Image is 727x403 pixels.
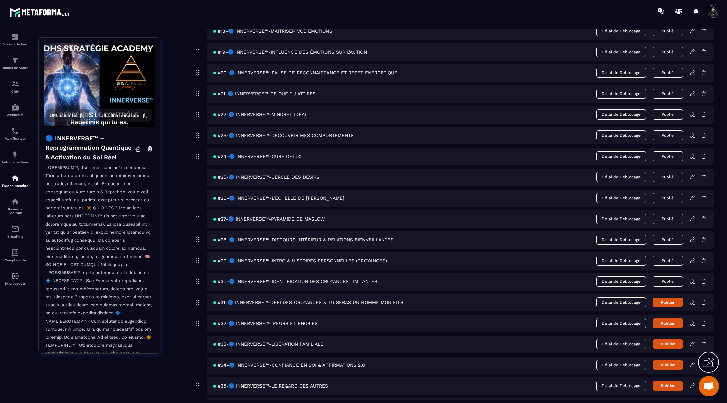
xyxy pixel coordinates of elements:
span: Délai de Déblocage [596,276,646,287]
button: Publié [653,26,683,36]
img: formation [11,56,19,64]
img: automations [11,272,19,280]
p: Automatisations [2,160,29,164]
p: Tableau de bord [2,42,29,46]
span: Délai de Déblocage [596,151,646,161]
span: Délai de Déblocage [596,339,646,349]
span: #27-🔵 INNERVERSE™-PYRAMIDE DE MASLOW [213,216,325,222]
button: Publié [653,276,683,287]
a: automationsautomationsEspace membre [2,169,29,193]
span: Délai de Déblocage [596,109,646,120]
button: Publier [653,339,683,349]
span: #29-🔵 INNERVERSE™-INTRO & HISTOIRES PERSONNELLES (CROYANCES) [213,258,387,263]
button: Publié [653,235,683,245]
span: #23-🔵 INNERVERSE™-DÉCOUVRIR MES COMPORTEMENTS [213,133,354,138]
span: #20-🔵 INNERVERSE™-PAUSE DE RECONNAISSANCE ET RESET ENERGETIQUE [213,70,397,75]
p: E-mailing [2,235,29,238]
span: Délai de Déblocage [596,235,646,245]
p: Tunnel de vente [2,66,29,70]
span: Délai de Déblocage [596,68,646,78]
img: formation [11,80,19,88]
img: scheduler [11,127,19,135]
span: #32-🔵 INNERVERSE™- PEURS ET PHOBIES [213,321,318,326]
span: Délai de Déblocage [596,318,646,328]
img: email [11,225,19,233]
button: Publier [653,318,683,328]
span: #22-🔵 INNERVERSE™-MINDSET IDÉAL [213,112,307,117]
p: Planificateur [2,137,29,140]
h4: 🔵 INNERVERSE™ – Reprogrammation Quantique & Activation du Soi Réel [45,134,134,162]
button: Publier [653,298,683,307]
button: Publié [653,193,683,203]
span: Délai de Déblocage [596,172,646,182]
img: automations [11,103,19,111]
span: Délai de Déblocage [596,193,646,203]
img: logo [9,6,70,18]
img: automations [11,150,19,159]
span: Délai de Déblocage [596,26,646,36]
a: Ouvrir le chat [699,376,719,396]
span: URL de connexion [100,113,139,118]
span: #19-🔵 INNERVERSE™-INFLUENCE DES ÉMOTIONS SUR L'ACTION [213,49,367,55]
p: Comptabilité [2,258,29,262]
span: Délai de Déblocage [596,47,646,57]
span: #35-🔵 INNERVERSE™-LE REGARD DES AUTRES [213,383,328,389]
span: #31-🔵 INNERVERSE™-DÉFI DES CROYANCES & TU SERAS UN HOMME MON FILS [213,300,403,305]
span: Délai de Déblocage [596,297,646,307]
button: Publié [653,214,683,224]
img: formation [11,33,19,41]
p: IA prospects [2,282,29,286]
a: social-networksocial-networkRéseaux Sociaux [2,193,29,220]
a: automationsautomationsAutomatisations [2,145,29,169]
span: Délai de Déblocage [596,360,646,370]
p: Webinaire [2,113,29,117]
a: formationformationTunnel de vente [2,51,29,75]
a: schedulerschedulerPlanificateur [2,122,29,145]
button: Publier [653,381,683,391]
img: automations [11,174,19,182]
p: CRM [2,90,29,93]
span: #30-🔵 INNERVERSE™-IDENTIFICATION DES CROYANCES LIMITANTES [213,279,377,284]
span: #34-🔵 INNERVERSE™-CONFIANCE EN SOI & AFFIRMATIONS 2.0 [213,362,365,368]
span: #26-🔵 INNERVERSE™-L’ÉCHELLE DE [PERSON_NAME] [213,195,344,201]
button: Publié [653,89,683,99]
span: Délai de Déblocage [596,381,646,391]
button: Publié [653,151,683,161]
button: Publié [653,256,683,266]
span: #25-🔵 INNERVERSE™-CERCLE DES DÉSIRS [213,174,319,180]
span: #28-🔵 INNERVERSE™-DISCOURS INTÉRIEUR & RELATIONS BIENVEILLANTES [213,237,393,242]
button: Publié [653,47,683,57]
a: emailemailE-mailing [2,220,29,243]
button: URL secrète [46,109,89,122]
span: #33-🔵 INNERVERSE™-LIBÉRATION FAMILIALE [213,341,323,347]
a: formationformationCRM [2,75,29,98]
button: Publié [653,109,683,120]
span: #18-🔵 INNERVERSE™-MAÎTRISER VOE ÉMOTIONS [213,28,332,34]
img: accountant [11,248,19,257]
span: URL secrète [50,113,76,118]
p: Réseaux Sociaux [2,207,29,215]
span: Délai de Déblocage [596,214,646,224]
button: Publié [653,130,683,140]
button: Publié [653,68,683,78]
button: Publier [653,360,683,370]
span: Délai de Déblocage [596,130,646,140]
span: #21-🔵 INNERVERSE™-CE QUE TU ATTIRES [213,91,316,96]
a: automationsautomationsWebinaire [2,98,29,122]
button: URL de connexion [97,109,152,122]
a: formationformationTableau de bord [2,28,29,51]
p: Espace membre [2,184,29,188]
img: background [44,43,155,127]
span: Délai de Déblocage [596,256,646,266]
img: social-network [11,198,19,206]
span: Délai de Déblocage [596,89,646,99]
a: accountantaccountantComptabilité [2,243,29,267]
span: #24-🔵 INNERVERSE™-CURE DÉTOX [213,154,301,159]
button: Publié [653,172,683,182]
